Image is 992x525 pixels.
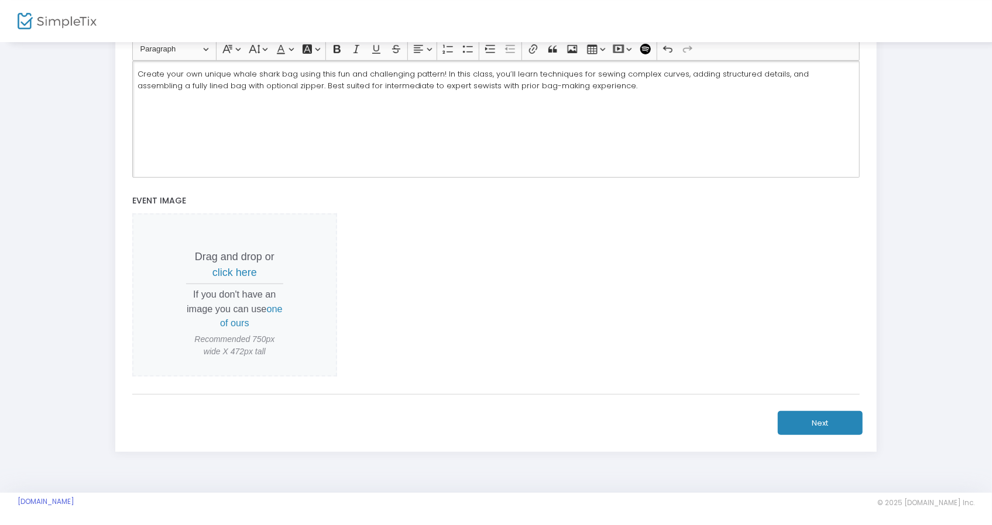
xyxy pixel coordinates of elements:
span: click here [212,267,257,278]
div: Rich Text Editor, main [132,61,860,178]
span: Paragraph [140,42,201,56]
span: Create your own unique whale shark bag using this fun and challenging pattern! In this class, you... [138,68,809,91]
button: Paragraph [135,40,214,58]
span: © 2025 [DOMAIN_NAME] Inc. [877,498,974,507]
button: Next [778,411,863,435]
a: [DOMAIN_NAME] [18,497,74,506]
span: Event Image [132,195,186,206]
span: Recommended 750px wide X 472px tall [186,333,283,358]
p: If you don't have an image you can use [186,287,283,330]
div: Editor toolbar [132,37,860,61]
p: Drag and drop or [186,249,283,281]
